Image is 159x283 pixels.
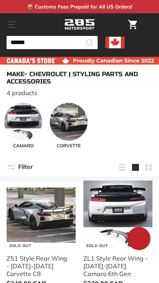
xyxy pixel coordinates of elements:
a: Cart [124,14,141,36]
div: Sold Out [7,242,34,250]
div: ZL1 Style Rear Wing - [DATE]-[DATE] Camaro 6th Gen [83,254,148,278]
div: Sold Out [83,242,110,250]
h1: Make- Chevrolet | Styling Parts and Accessories [7,70,152,85]
span: CORVETTE [50,143,88,148]
a: CAMARO [4,103,42,148]
img: Logo_285_Motorsport_areodynamics_components [64,18,95,31]
span: CAMARO [4,143,42,148]
input: Search [7,36,98,49]
a: CORVETTE [50,103,88,148]
button: Filter [7,158,33,177]
p: 4 products [7,89,152,97]
div: Z51 Style Rear Wing - [DATE]-[DATE] Corvette C8 [7,254,71,278]
p: 📦 Customs Fees Prepaid for All US Orders! [27,3,132,10]
inbox-online-store-chat: Shopify online store chat [125,227,153,252]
